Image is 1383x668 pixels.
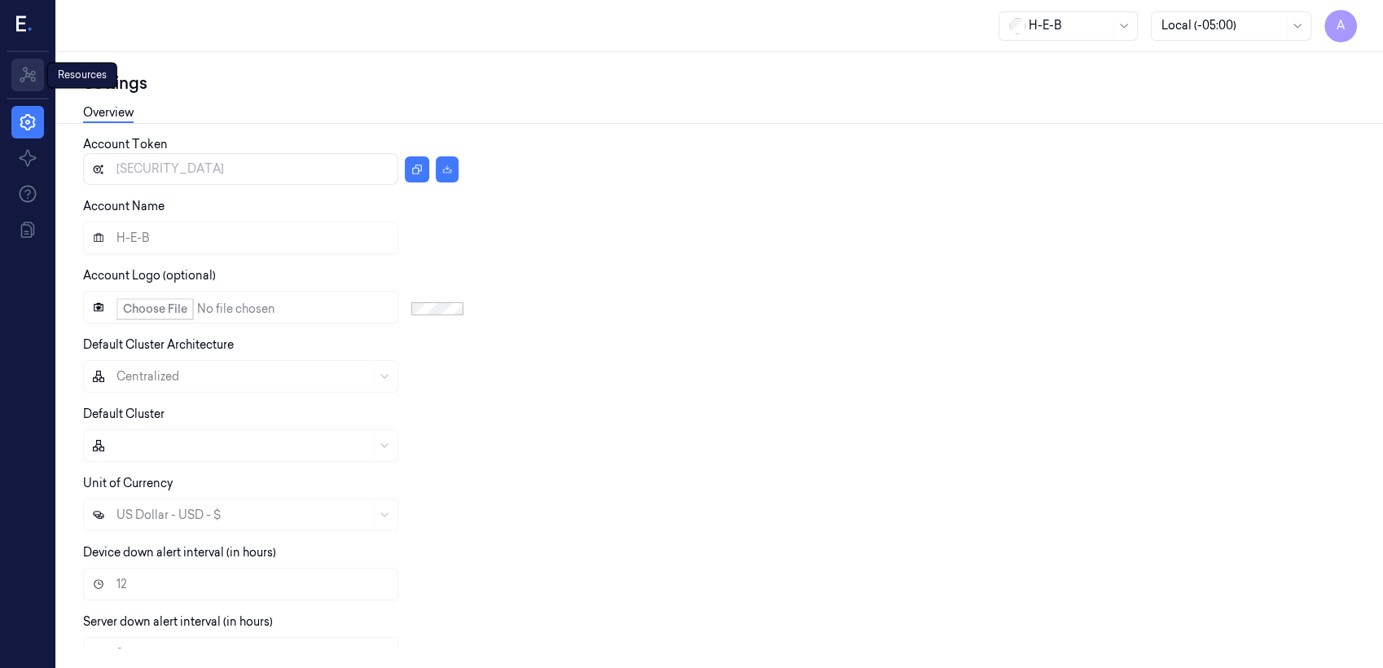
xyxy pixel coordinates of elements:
label: Unit of Currency [83,476,173,490]
label: Default Cluster Architecture [83,337,234,352]
input: Device down alert interval (in hours) [83,568,398,600]
label: Device down alert interval (in hours) [83,545,276,560]
input: Account Name [83,222,398,254]
label: Account Logo (optional) [83,268,216,283]
a: Overview [83,104,134,123]
div: Resources [47,62,117,88]
label: Account Name [83,199,165,213]
label: Server down alert interval (in hours) [83,614,273,629]
button: A [1324,10,1357,42]
label: Default Cluster [83,407,165,421]
div: Settings [83,72,1357,94]
label: Account Token [83,137,168,152]
input: Account Logo (optional) [83,291,398,323]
